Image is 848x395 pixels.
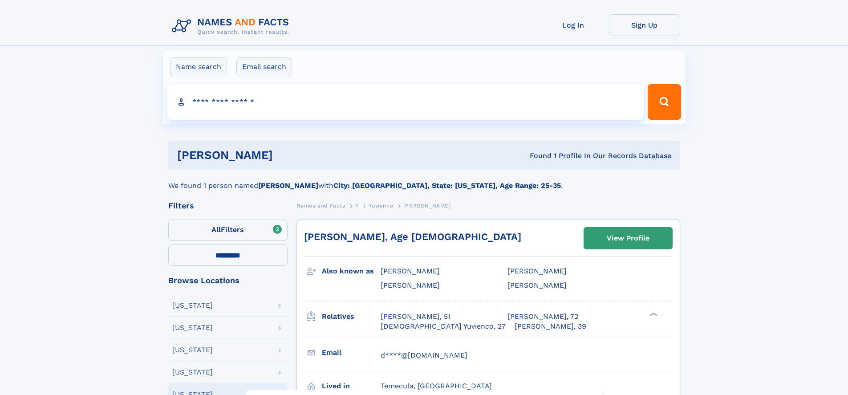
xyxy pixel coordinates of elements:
div: Found 1 Profile In Our Records Database [401,151,671,161]
span: [PERSON_NAME] [381,267,440,275]
a: Sign Up [609,14,680,36]
button: Search Button [648,84,681,120]
h3: Relatives [322,309,381,324]
a: View Profile [584,228,672,249]
a: Log In [538,14,609,36]
div: [US_STATE] [172,302,213,309]
span: [PERSON_NAME] [507,281,567,289]
label: Email search [236,57,292,76]
span: Y [355,203,359,209]
div: We found 1 person named with . [168,170,680,191]
a: [PERSON_NAME], 51 [381,312,450,322]
a: [DEMOGRAPHIC_DATA] Yuvienco, 27 [381,322,506,331]
span: [PERSON_NAME] [507,267,567,275]
span: [PERSON_NAME] [403,203,451,209]
a: Y [355,200,359,211]
a: [PERSON_NAME], Age [DEMOGRAPHIC_DATA] [304,231,521,242]
div: [US_STATE] [172,369,213,376]
h3: Also known as [322,264,381,279]
input: search input [167,84,644,120]
h3: Lived in [322,379,381,394]
div: View Profile [607,228,649,248]
b: [PERSON_NAME] [258,181,318,190]
label: Filters [168,220,288,241]
div: ❯ [647,311,658,317]
a: Names and Facts [296,200,345,211]
h1: [PERSON_NAME] [177,150,402,161]
div: [US_STATE] [172,324,213,331]
span: [PERSON_NAME] [381,281,440,289]
div: [US_STATE] [172,346,213,354]
a: [PERSON_NAME], 39 [515,322,586,331]
label: Name search [170,57,227,76]
b: City: [GEOGRAPHIC_DATA], State: [US_STATE], Age Range: 25-35 [333,181,561,190]
span: Yuvienco [369,203,393,209]
h3: Email [322,345,381,360]
a: Yuvienco [369,200,393,211]
div: Browse Locations [168,277,288,285]
img: Logo Names and Facts [168,14,296,38]
span: All [211,225,221,234]
a: [PERSON_NAME], 72 [507,312,578,322]
div: Filters [168,202,288,210]
span: Temecula, [GEOGRAPHIC_DATA] [381,382,492,390]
